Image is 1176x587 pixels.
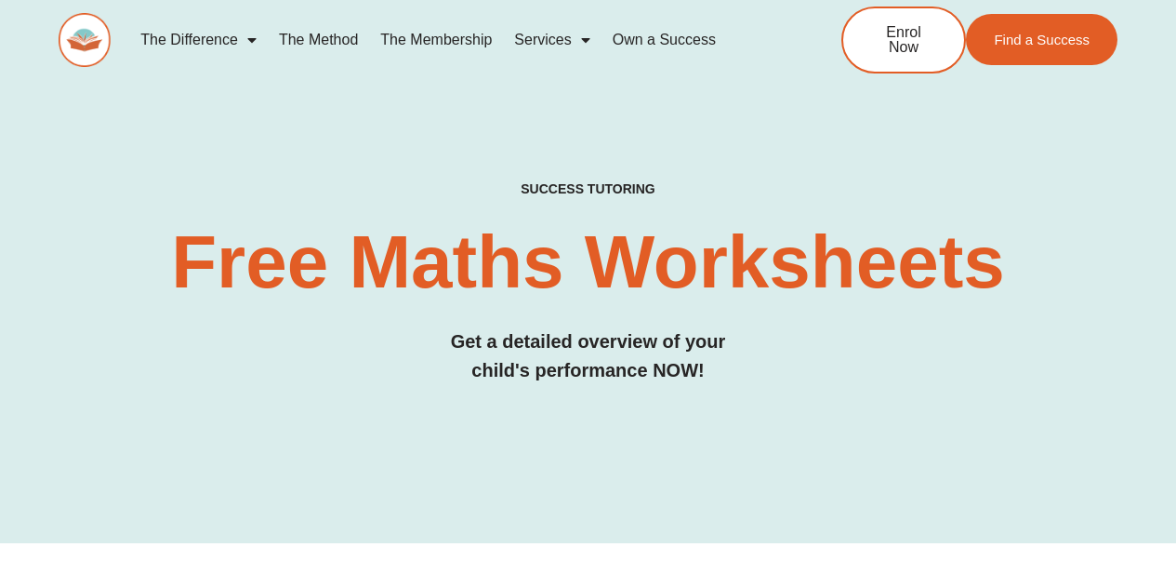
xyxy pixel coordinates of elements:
[268,19,369,61] a: The Method
[129,19,268,61] a: The Difference
[59,181,1117,197] h4: SUCCESS TUTORING​
[129,19,780,61] nav: Menu
[871,25,936,55] span: Enrol Now
[994,33,1090,47] span: Find a Success
[59,327,1117,385] h3: Get a detailed overview of your child's performance NOW!
[601,19,727,61] a: Own a Success
[369,19,503,61] a: The Membership
[503,19,601,61] a: Services
[841,7,966,73] a: Enrol Now
[966,14,1117,65] a: Find a Success
[59,225,1117,300] h2: Free Maths Worksheets​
